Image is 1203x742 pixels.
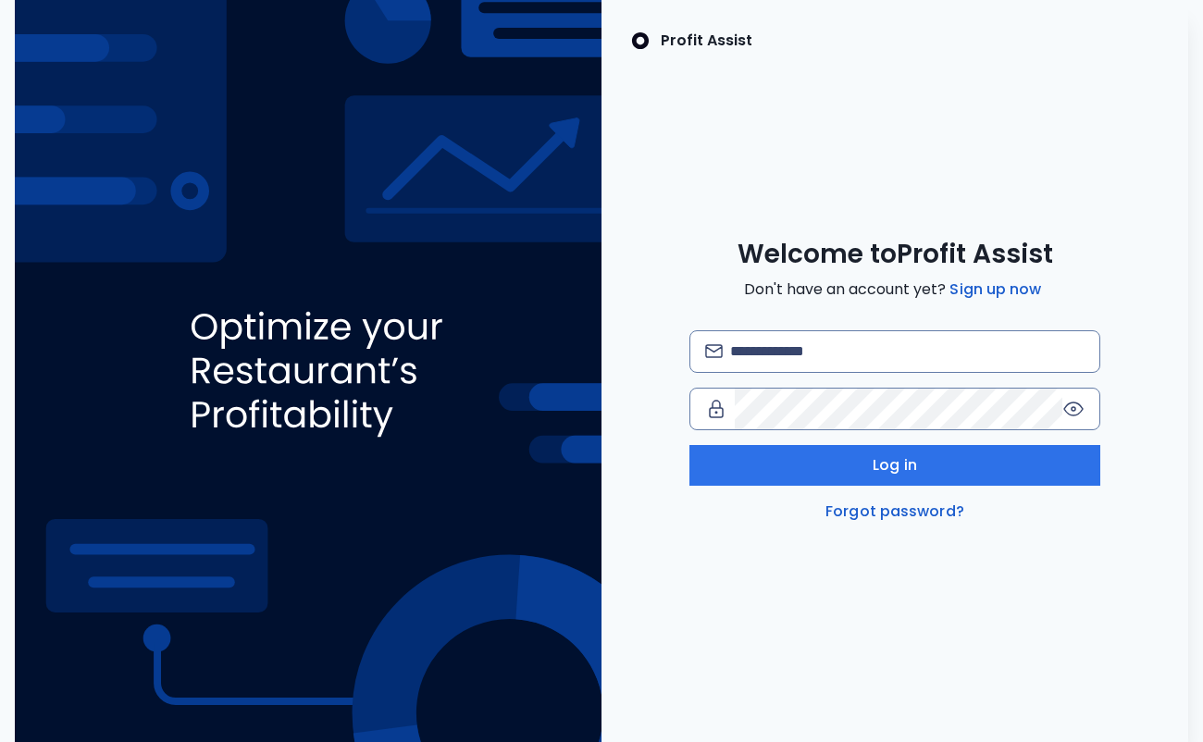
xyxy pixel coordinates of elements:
span: Don't have an account yet? [744,278,1045,301]
img: SpotOn Logo [631,30,650,52]
p: Profit Assist [661,30,752,52]
a: Sign up now [946,278,1045,301]
button: Log in [689,445,1100,486]
span: Log in [873,454,917,476]
span: Welcome to Profit Assist [738,238,1053,271]
a: Forgot password? [822,501,968,523]
img: email [705,344,723,358]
